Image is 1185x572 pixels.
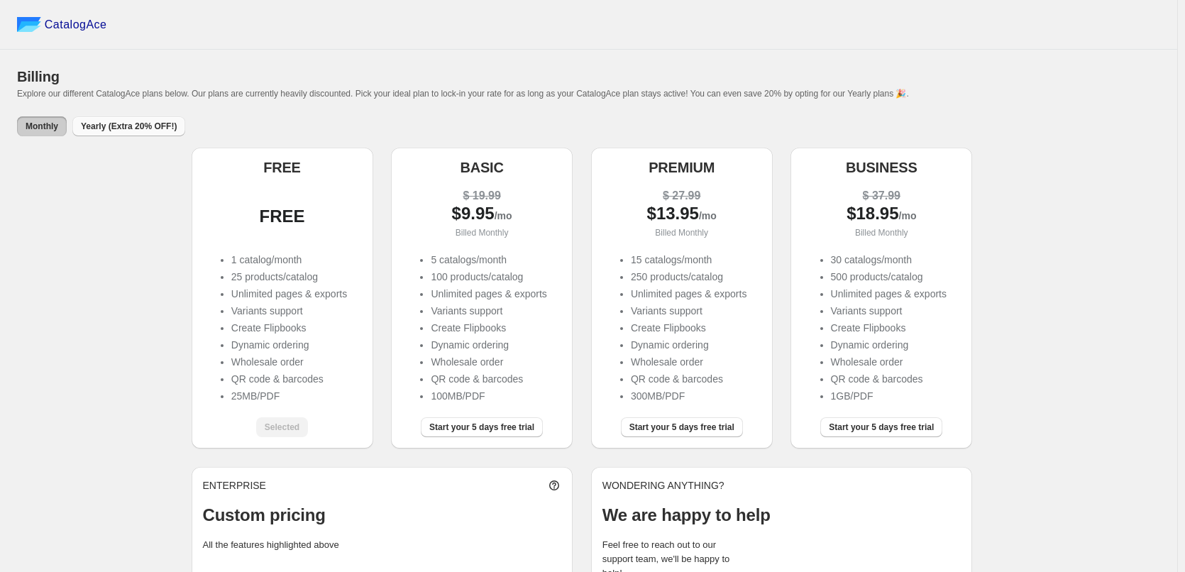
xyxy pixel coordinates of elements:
[602,478,961,493] p: WONDERING ANYTHING?
[431,389,546,403] li: 100MB/PDF
[802,207,961,223] div: $ 18.95
[631,389,746,403] li: 300MB/PDF
[831,389,947,403] li: 1GB/PDF
[431,355,546,369] li: Wholesale order
[831,304,947,318] li: Variants support
[17,69,60,84] span: Billing
[631,270,746,284] li: 250 products/catalog
[820,417,942,437] button: Start your 5 days free trial
[631,338,746,352] li: Dynamic ordering
[402,189,561,203] div: $ 19.99
[203,539,339,550] label: All the features highlighted above
[429,422,534,433] span: Start your 5 days free trial
[831,372,947,386] li: QR code & barcodes
[631,287,746,301] li: Unlimited pages & exports
[899,210,917,221] span: /mo
[831,355,947,369] li: Wholesale order
[231,287,347,301] li: Unlimited pages & exports
[26,121,58,132] span: Monthly
[231,304,347,318] li: Variants support
[831,270,947,284] li: 500 products/catalog
[45,18,107,32] span: CatalogAce
[72,116,185,136] button: Yearly (Extra 20% OFF!)
[631,321,746,335] li: Create Flipbooks
[631,372,746,386] li: QR code & barcodes
[699,210,717,221] span: /mo
[81,121,177,132] span: Yearly (Extra 20% OFF!)
[231,389,347,403] li: 25MB/PDF
[231,372,347,386] li: QR code & barcodes
[831,338,947,352] li: Dynamic ordering
[431,270,546,284] li: 100 products/catalog
[431,287,546,301] li: Unlimited pages & exports
[431,338,546,352] li: Dynamic ordering
[829,422,934,433] span: Start your 5 days free trial
[846,159,917,176] h5: BUSINESS
[431,372,546,386] li: QR code & barcodes
[431,321,546,335] li: Create Flipbooks
[495,210,512,221] span: /mo
[17,116,67,136] button: Monthly
[402,207,561,223] div: $ 9.95
[602,207,761,223] div: $ 13.95
[831,287,947,301] li: Unlimited pages & exports
[421,417,543,437] button: Start your 5 days free trial
[631,253,746,267] li: 15 catalogs/month
[602,504,961,527] p: We are happy to help
[203,209,362,224] div: FREE
[460,159,503,176] h5: BASIC
[602,189,761,203] div: $ 27.99
[17,89,909,99] span: Explore our different CatalogAce plans below. Our plans are currently heavily discounted. Pick yo...
[602,226,761,240] p: Billed Monthly
[629,422,734,433] span: Start your 5 days free trial
[402,226,561,240] p: Billed Monthly
[831,253,947,267] li: 30 catalogs/month
[231,253,347,267] li: 1 catalog/month
[621,417,743,437] button: Start your 5 days free trial
[231,338,347,352] li: Dynamic ordering
[17,17,41,32] img: catalog ace
[431,304,546,318] li: Variants support
[203,478,266,493] p: ENTERPRISE
[231,355,347,369] li: Wholesale order
[802,226,961,240] p: Billed Monthly
[263,159,301,176] h5: FREE
[649,159,715,176] h5: PREMIUM
[203,504,562,527] p: Custom pricing
[631,355,746,369] li: Wholesale order
[431,253,546,267] li: 5 catalogs/month
[631,304,746,318] li: Variants support
[231,270,347,284] li: 25 products/catalog
[831,321,947,335] li: Create Flipbooks
[802,189,961,203] div: $ 37.99
[231,321,347,335] li: Create Flipbooks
